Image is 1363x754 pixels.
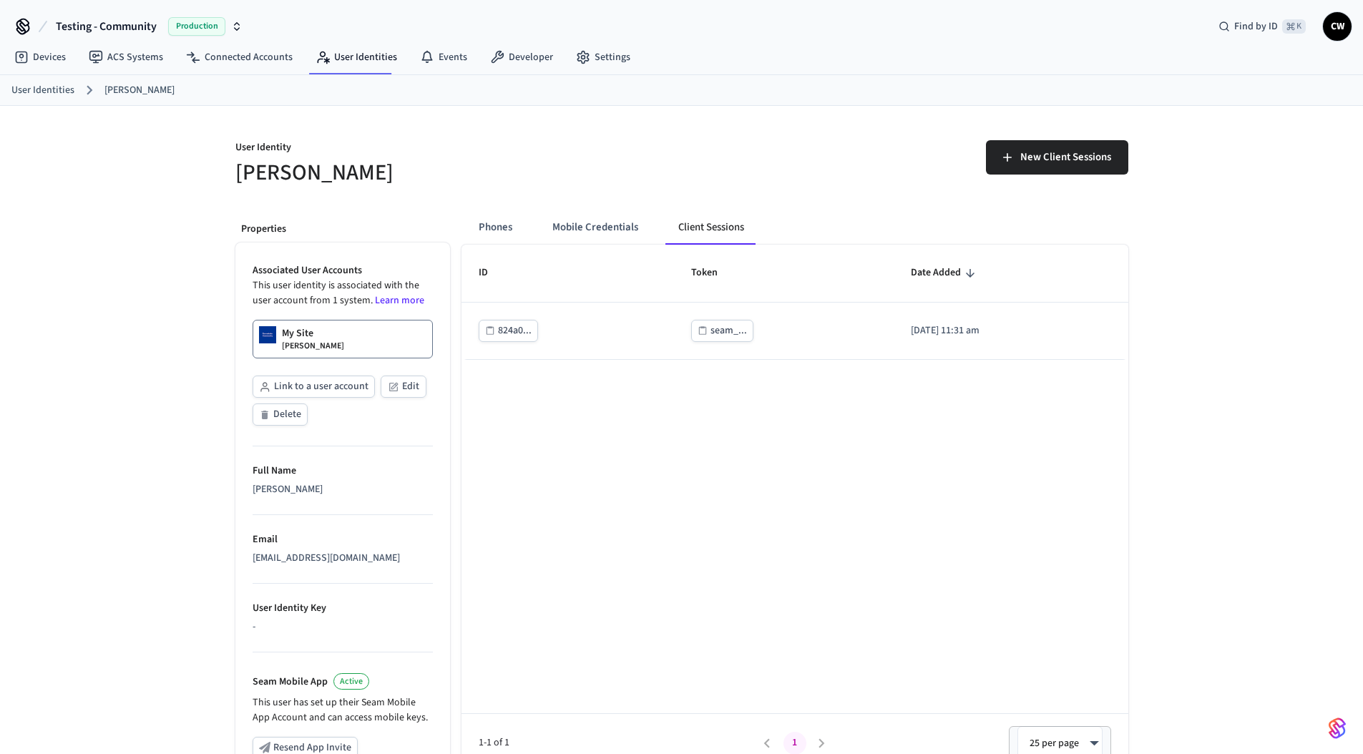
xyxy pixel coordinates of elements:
button: Edit [381,376,426,398]
a: Learn more [375,293,424,308]
span: Active [340,675,363,687]
p: This user identity is associated with the user account from 1 system. [253,278,433,308]
button: Link to a user account [253,376,375,398]
p: My Site [282,326,313,341]
div: [PERSON_NAME] [253,482,433,497]
p: This user has set up their Seam Mobile App Account and can access mobile keys. [253,695,433,725]
button: New Client Sessions [986,140,1128,175]
p: [DATE] 11:31 am [911,323,1110,338]
span: Find by ID [1234,19,1278,34]
a: User Identities [304,44,409,70]
p: Email [253,532,433,547]
button: Client Sessions [667,210,756,245]
div: Find by ID⌘ K [1207,14,1317,39]
div: - [253,620,433,635]
a: [PERSON_NAME] [104,83,175,98]
span: CW [1324,14,1350,39]
div: 824a0... [498,322,532,340]
h5: [PERSON_NAME] [235,158,673,187]
div: seam_... [710,322,747,340]
div: [EMAIL_ADDRESS][DOMAIN_NAME] [253,551,433,566]
span: Testing - Community [56,18,157,35]
p: User Identity Key [253,601,433,616]
img: Dormakaba Community Site Logo [259,326,276,343]
button: seam_... [691,320,753,342]
p: Associated User Accounts [253,263,433,278]
p: Seam Mobile App [253,675,328,690]
button: Phones [467,210,524,245]
a: ACS Systems [77,44,175,70]
span: Token [691,262,736,284]
span: ID [479,262,507,284]
table: sticky table [461,245,1128,359]
a: My Site[PERSON_NAME] [253,320,433,358]
span: ⌘ K [1282,19,1306,34]
a: User Identities [11,83,74,98]
a: Settings [565,44,642,70]
p: Properties [241,222,444,237]
a: Devices [3,44,77,70]
span: New Client Sessions [1020,148,1111,167]
button: 824a0... [479,320,538,342]
button: Delete [253,403,308,426]
span: 1-1 of 1 [479,735,754,750]
p: [PERSON_NAME] [282,341,344,352]
p: Full Name [253,464,433,479]
button: CW [1323,12,1352,41]
span: Production [168,17,225,36]
a: Developer [479,44,565,70]
button: Mobile Credentials [541,210,650,245]
span: Date Added [911,262,979,284]
img: SeamLogoGradient.69752ec5.svg [1329,717,1346,740]
a: Connected Accounts [175,44,304,70]
p: User Identity [235,140,673,158]
a: Events [409,44,479,70]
